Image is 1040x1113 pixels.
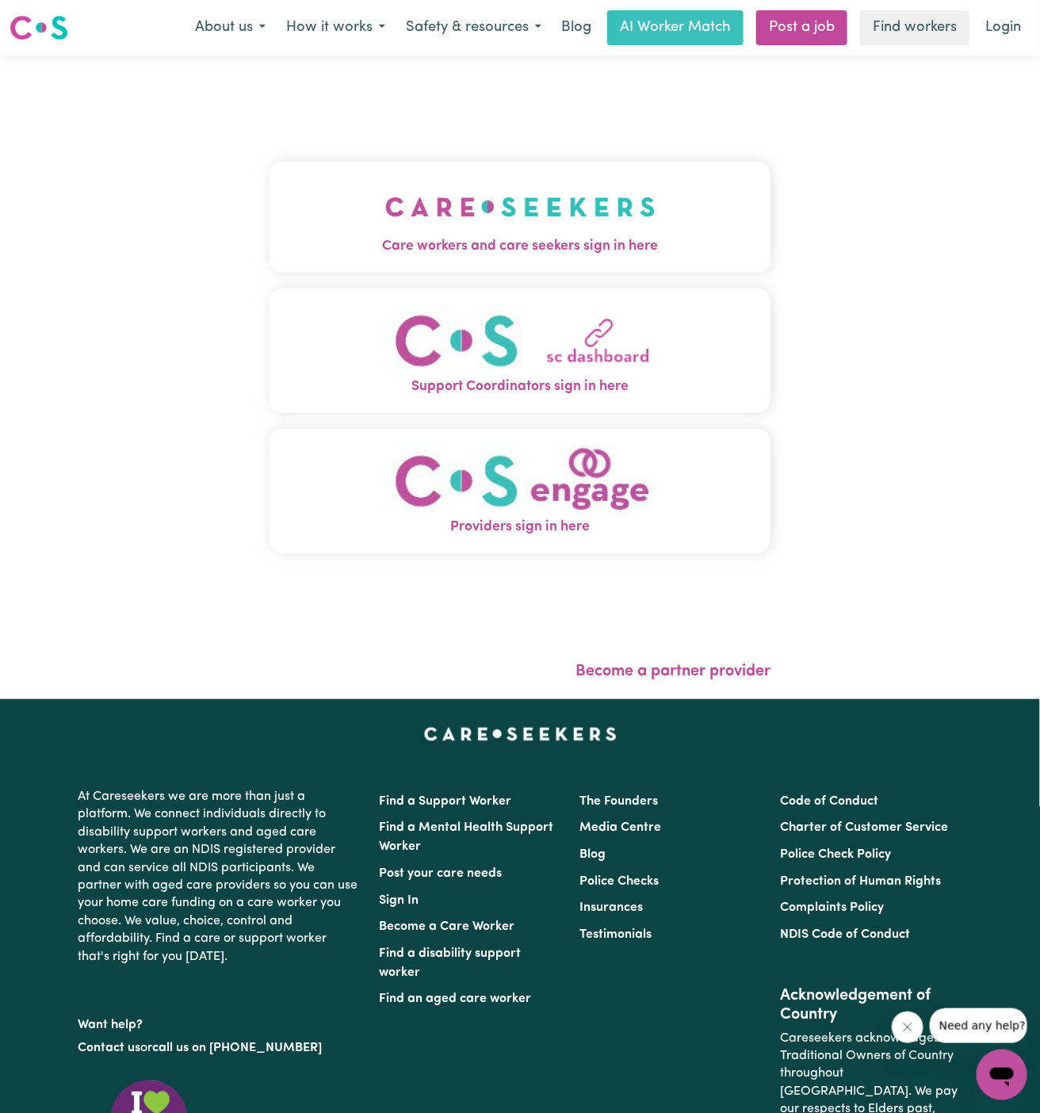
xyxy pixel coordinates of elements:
[781,901,885,914] a: Complaints Policy
[781,875,942,888] a: Protection of Human Rights
[270,517,770,537] span: Providers sign in here
[270,236,770,257] span: Care workers and care seekers sign in here
[379,894,419,907] a: Sign In
[781,928,911,941] a: NDIS Code of Conduct
[379,795,511,808] a: Find a Support Worker
[781,795,879,808] a: Code of Conduct
[379,920,514,933] a: Become a Care Worker
[860,10,969,45] a: Find workers
[781,986,962,1024] h2: Acknowledgement of Country
[10,13,68,42] img: Careseekers logo
[152,1042,322,1055] a: call us on [PHONE_NUMBER]
[579,875,659,888] a: Police Checks
[579,821,661,834] a: Media Centre
[579,795,658,808] a: The Founders
[781,848,892,861] a: Police Check Policy
[270,162,770,273] button: Care workers and care seekers sign in here
[379,867,502,880] a: Post your care needs
[396,11,552,44] button: Safety & resources
[930,1008,1027,1043] iframe: Message from company
[976,10,1030,45] a: Login
[781,821,949,834] a: Charter of Customer Service
[270,377,770,397] span: Support Coordinators sign in here
[379,947,521,979] a: Find a disability support worker
[424,728,617,740] a: Careseekers home page
[579,901,643,914] a: Insurances
[579,928,652,941] a: Testimonials
[78,1042,140,1055] a: Contact us
[276,11,396,44] button: How it works
[579,848,606,861] a: Blog
[78,1034,360,1064] p: or
[892,1012,923,1043] iframe: Close message
[270,429,770,553] button: Providers sign in here
[575,664,770,679] a: Become a partner provider
[607,10,744,45] a: AI Worker Match
[379,821,553,853] a: Find a Mental Health Support Worker
[78,782,360,972] p: At Careseekers we are more than just a platform. We connect individuals directly to disability su...
[185,11,276,44] button: About us
[756,10,847,45] a: Post a job
[78,1010,360,1034] p: Want help?
[977,1050,1027,1100] iframe: Button to launch messaging window
[552,10,601,45] a: Blog
[379,993,531,1005] a: Find an aged care worker
[270,289,770,413] button: Support Coordinators sign in here
[10,10,68,46] a: Careseekers logo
